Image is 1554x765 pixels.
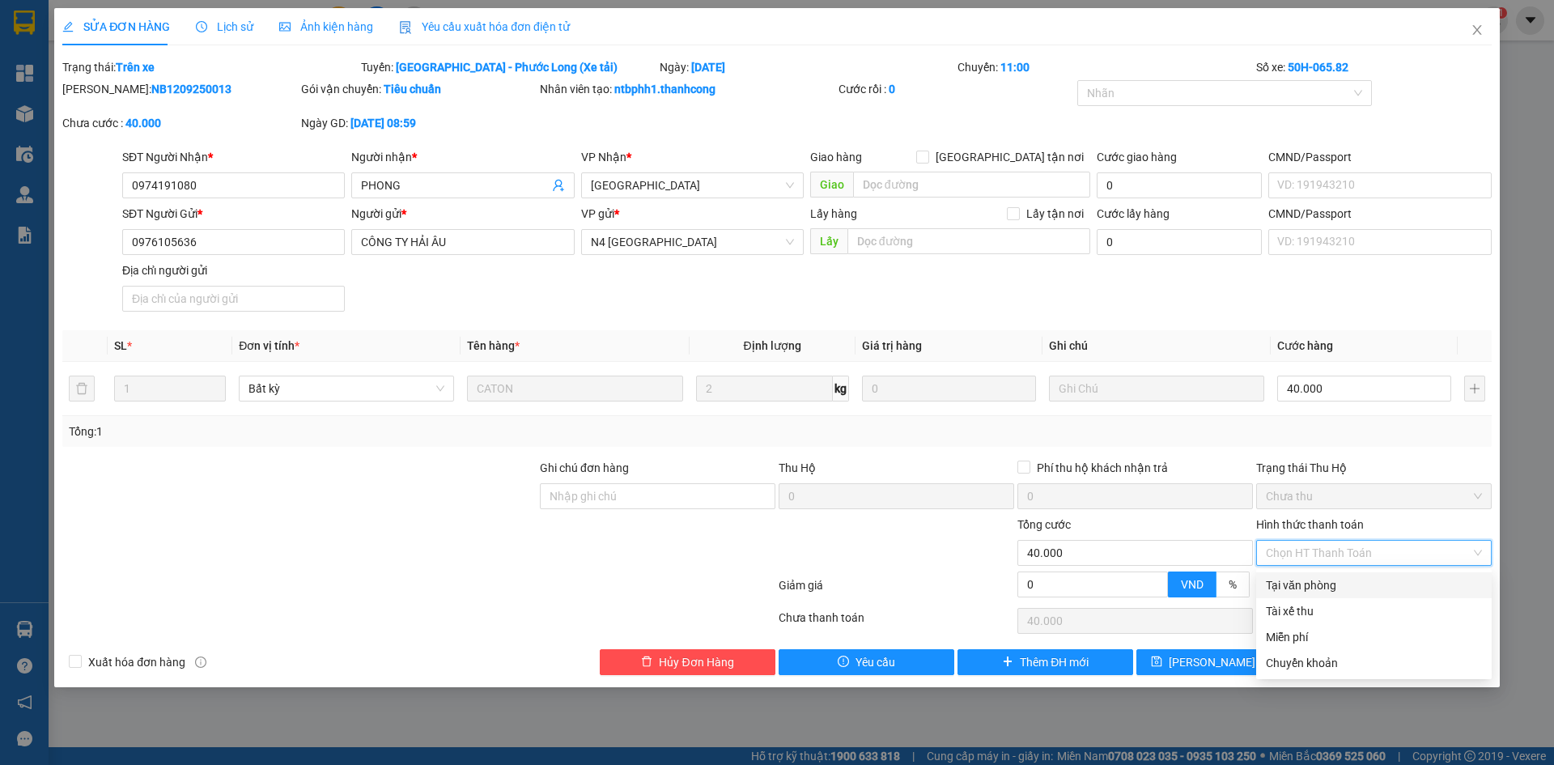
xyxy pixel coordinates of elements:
span: plus [1002,656,1013,669]
span: Đơn vị tính [239,339,299,352]
button: delete [69,376,95,402]
span: close [1471,23,1484,36]
span: edit [62,21,74,32]
span: SL [114,339,127,352]
input: VD: Bàn, Ghế [467,376,682,402]
th: Ghi chú [1042,330,1271,362]
div: Tại văn phòng [1266,576,1482,594]
input: Ghi Chú [1049,376,1264,402]
span: Thu Hộ [779,461,816,474]
button: save[PERSON_NAME] thay đổi [1136,649,1312,675]
div: Trạng thái Thu Hộ [1256,459,1492,477]
span: Lấy hàng [810,207,857,220]
button: deleteHủy Đơn Hàng [600,649,775,675]
div: SĐT Người Gửi [122,205,345,223]
input: Ghi chú đơn hàng [540,483,775,509]
span: Giá trị hàng [862,339,922,352]
div: Nhân viên tạo: [540,80,835,98]
label: Hình thức thanh toán [1256,518,1364,531]
div: Ngày: [658,58,957,76]
span: Lấy [810,228,847,254]
span: info-circle [195,657,206,668]
div: CMND/Passport [1268,148,1491,166]
button: exclamation-circleYêu cầu [779,649,954,675]
div: Chưa thanh toán [777,609,1016,637]
input: 0 [862,376,1036,402]
div: [PERSON_NAME]: [62,80,298,98]
b: ntbphh1.thanhcong [614,83,715,96]
span: Lịch sử [196,20,253,33]
span: Phước Bình [591,173,794,198]
span: Giao [810,172,853,198]
div: Giảm giá [777,576,1016,605]
span: Ảnh kiện hàng [279,20,373,33]
span: delete [641,656,652,669]
span: SỬA ĐƠN HÀNG [62,20,170,33]
button: plus [1464,376,1485,402]
span: Giao hàng [810,151,862,164]
button: plusThêm ĐH mới [957,649,1133,675]
label: Cước giao hàng [1097,151,1177,164]
span: % [1229,578,1237,591]
button: Close [1454,8,1500,53]
span: VND [1181,578,1204,591]
span: Chưa thu [1266,484,1482,508]
span: Chọn HT Thanh Toán [1266,541,1482,565]
b: [DATE] [691,61,725,74]
span: Cước hàng [1277,339,1333,352]
span: save [1151,656,1162,669]
span: user-add [552,179,565,192]
b: [DATE] 08:59 [350,117,416,130]
span: kg [833,376,849,402]
div: Tuyến: [359,58,658,76]
div: Cước rồi : [839,80,1074,98]
span: Phí thu hộ khách nhận trả [1030,459,1174,477]
span: clock-circle [196,21,207,32]
span: Tổng cước [1017,518,1071,531]
div: Ngày GD: [301,114,537,132]
label: Cước lấy hàng [1097,207,1170,220]
b: 0 [889,83,895,96]
span: Thêm ĐH mới [1020,653,1089,671]
div: Chuyến: [956,58,1255,76]
span: Xuất hóa đơn hàng [82,653,192,671]
span: VP Nhận [581,151,626,164]
input: Dọc đường [847,228,1090,254]
span: Hủy Đơn Hàng [659,653,733,671]
span: exclamation-circle [838,656,849,669]
div: Trạng thái: [61,58,359,76]
input: Cước giao hàng [1097,172,1262,198]
b: Trên xe [116,61,155,74]
span: Lấy tận nơi [1020,205,1090,223]
div: Chuyển khoản [1266,654,1482,672]
input: Dọc đường [853,172,1090,198]
div: VP gửi [581,205,804,223]
span: Định lượng [744,339,801,352]
div: Địa chỉ người gửi [122,261,345,279]
input: Địa chỉ của người gửi [122,286,345,312]
div: Miễn phí [1266,628,1482,646]
b: [GEOGRAPHIC_DATA] - Phước Long (Xe tải) [396,61,618,74]
div: Tổng: 1 [69,423,600,440]
span: [GEOGRAPHIC_DATA] tận nơi [929,148,1090,166]
span: N4 Bình Phước [591,230,794,254]
span: Yêu cầu [856,653,895,671]
div: Gói vận chuyển: [301,80,537,98]
span: Bất kỳ [248,376,444,401]
div: Số xe: [1255,58,1493,76]
div: Người gửi [351,205,574,223]
img: icon [399,21,412,34]
input: Cước lấy hàng [1097,229,1262,255]
div: CMND/Passport [1268,205,1491,223]
b: NB1209250013 [151,83,231,96]
b: 50H-065.82 [1288,61,1348,74]
div: Người nhận [351,148,574,166]
span: [PERSON_NAME] thay đổi [1169,653,1298,671]
span: Tên hàng [467,339,520,352]
div: Tài xế thu [1266,602,1482,620]
b: 11:00 [1000,61,1030,74]
div: SĐT Người Nhận [122,148,345,166]
b: Tiêu chuẩn [384,83,441,96]
span: Yêu cầu xuất hóa đơn điện tử [399,20,570,33]
label: Ghi chú đơn hàng [540,461,629,474]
